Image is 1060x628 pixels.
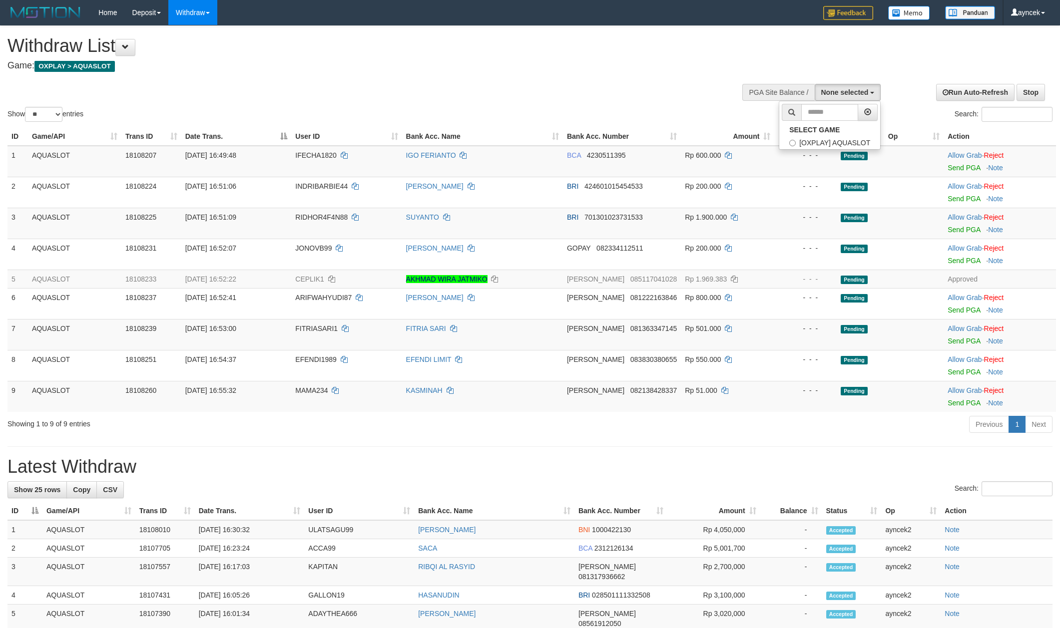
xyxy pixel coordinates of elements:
th: Bank Acc. Name: activate to sort column ascending [414,502,574,520]
a: Previous [969,416,1009,433]
span: · [948,182,984,190]
td: ayncek2 [881,558,941,586]
td: ayncek2 [881,520,941,539]
a: SELECT GAME [779,123,880,136]
td: ayncek2 [881,586,941,605]
span: Rp 550.000 [685,355,721,363]
span: Rp 200.000 [685,182,721,190]
span: Rp 800.000 [685,294,721,302]
div: - - - [778,293,833,303]
span: None selected [821,88,869,96]
span: Accepted [826,592,856,600]
a: Note [988,257,1003,265]
th: Date Trans.: activate to sort column ascending [195,502,305,520]
span: Rp 51.000 [685,386,717,394]
span: [PERSON_NAME] [567,355,624,363]
td: · [944,239,1056,270]
label: Search: [955,107,1053,122]
td: 1 [7,146,28,177]
th: Balance [774,127,837,146]
td: · [944,319,1056,350]
td: · [944,208,1056,239]
span: OXPLAY > AQUASLOT [34,61,115,72]
td: AQUASLOT [28,239,121,270]
span: ARIFWAHYUDI87 [295,294,352,302]
a: Allow Grab [948,244,982,252]
a: Note [988,399,1003,407]
label: Show entries [7,107,83,122]
span: BRI [578,591,590,599]
span: GOPAY [567,244,590,252]
span: Rp 1.969.383 [685,275,727,283]
span: CSV [103,486,117,494]
a: Reject [984,294,1004,302]
td: Rp 4,050,000 [667,520,760,539]
span: · [948,324,984,332]
span: Accepted [826,610,856,619]
span: Copy 424601015454533 to clipboard [584,182,643,190]
span: Copy 701301023731533 to clipboard [584,213,643,221]
a: Send PGA [948,399,980,407]
a: Send PGA [948,226,980,234]
span: BNI [578,526,590,534]
th: Trans ID: activate to sort column ascending [135,502,195,520]
td: ULATSAGU99 [304,520,414,539]
th: Action [944,127,1056,146]
span: Pending [841,152,868,160]
td: 1 [7,520,42,539]
span: [PERSON_NAME] [567,275,624,283]
span: BRI [567,182,578,190]
td: 18107705 [135,539,195,558]
span: [DATE] 16:52:07 [185,244,236,252]
th: User ID: activate to sort column ascending [304,502,414,520]
h1: Latest Withdraw [7,457,1053,477]
td: 4 [7,239,28,270]
th: Game/API: activate to sort column ascending [42,502,135,520]
span: 18108260 [125,386,156,394]
span: IFECHA1820 [295,151,336,159]
span: · [948,294,984,302]
td: - [760,520,822,539]
a: Allow Grab [948,182,982,190]
a: [PERSON_NAME] [418,526,476,534]
div: - - - [778,323,833,333]
span: BCA [578,544,592,552]
a: Allow Grab [948,213,982,221]
a: Reject [984,182,1004,190]
span: Copy 083830380655 to clipboard [630,355,677,363]
a: [PERSON_NAME] [418,610,476,618]
img: Button%20Memo.svg [888,6,930,20]
a: Allow Grab [948,151,982,159]
a: FITRIA SARI [406,324,446,332]
td: 5 [7,270,28,288]
span: INDRIBARBIE44 [295,182,348,190]
td: 3 [7,558,42,586]
td: AQUASLOT [28,270,121,288]
a: Note [988,226,1003,234]
td: Approved [944,270,1056,288]
span: Rp 501.000 [685,324,721,332]
a: Note [988,337,1003,345]
th: Op: activate to sort column ascending [884,127,944,146]
td: 18107557 [135,558,195,586]
a: Send PGA [948,306,980,314]
span: [DATE] 16:51:09 [185,213,236,221]
a: Allow Grab [948,355,982,363]
a: IGO FERIANTO [406,151,456,159]
th: Trans ID: activate to sort column ascending [121,127,181,146]
span: Pending [841,245,868,253]
a: Note [945,563,960,571]
th: Date Trans.: activate to sort column descending [181,127,292,146]
h4: Game: [7,61,697,71]
a: Note [945,544,960,552]
td: AQUASLOT [42,586,135,605]
span: Rp 1.900.000 [685,213,727,221]
span: · [948,386,984,394]
span: BRI [567,213,578,221]
td: KAPITAN [304,558,414,586]
td: · [944,288,1056,319]
span: [DATE] 16:52:22 [185,275,236,283]
span: Copy 081317936662 to clipboard [578,573,625,581]
td: GALLON19 [304,586,414,605]
input: [OXPLAY] AQUASLOT [789,140,796,146]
